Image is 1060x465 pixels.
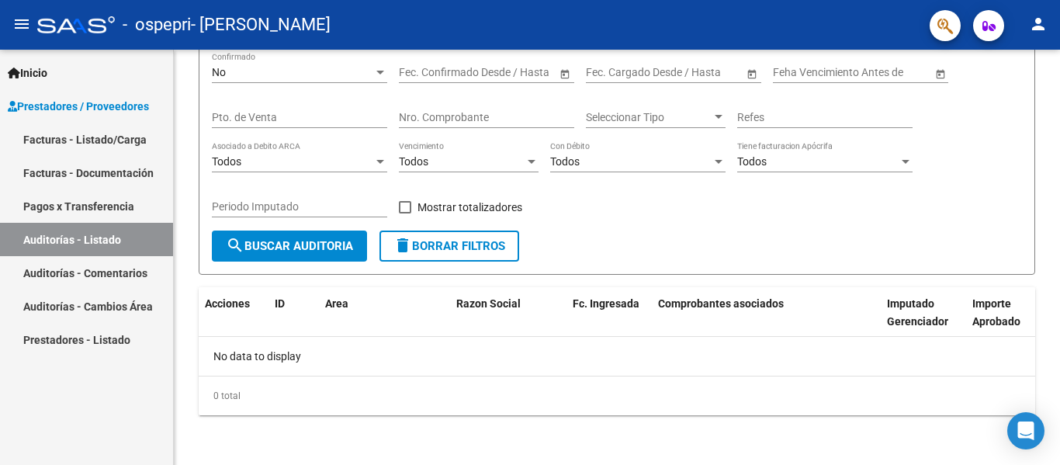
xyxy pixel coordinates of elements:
button: Borrar Filtros [379,231,519,262]
datatable-header-cell: Razon Social [450,287,566,356]
mat-icon: search [226,236,244,255]
datatable-header-cell: Imputado Gerenciador [881,287,966,356]
span: Prestadores / Proveedores [8,98,149,115]
span: ID [275,297,285,310]
span: Imputado Gerenciador [887,297,948,328]
button: Buscar Auditoria [212,231,367,262]
button: Open calendar [743,65,760,82]
mat-icon: delete [393,236,412,255]
span: Todos [737,155,767,168]
span: Todos [550,155,580,168]
span: Razon Social [456,297,521,310]
span: Buscar Auditoria [226,239,353,253]
datatable-header-cell: Acciones [199,287,268,356]
input: Fecha inicio [399,66,456,79]
span: Seleccionar Tipo [586,111,712,124]
span: Comprobantes asociados [658,297,784,310]
button: Open calendar [932,65,948,82]
input: Fecha fin [656,66,732,79]
span: Fc. Ingresada [573,297,639,310]
input: Fecha inicio [586,66,643,79]
mat-icon: person [1029,15,1048,33]
div: No data to display [199,337,1035,376]
span: Importe Aprobado [972,297,1020,328]
datatable-header-cell: Comprobantes asociados [652,287,881,356]
mat-icon: menu [12,15,31,33]
datatable-header-cell: Importe Aprobado [966,287,1051,356]
span: Todos [212,155,241,168]
span: No [212,66,226,78]
span: Acciones [205,297,250,310]
span: Inicio [8,64,47,82]
datatable-header-cell: ID [268,287,319,356]
span: Mostrar totalizadores [417,198,522,217]
span: - ospepri [123,8,191,42]
button: Open calendar [556,65,573,82]
span: - [PERSON_NAME] [191,8,331,42]
span: Borrar Filtros [393,239,505,253]
datatable-header-cell: Fc. Ingresada [566,287,652,356]
span: Todos [399,155,428,168]
div: Open Intercom Messenger [1007,412,1044,449]
span: Area [325,297,348,310]
datatable-header-cell: Area [319,287,428,356]
div: 0 total [199,377,1035,415]
input: Fecha fin [469,66,545,79]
